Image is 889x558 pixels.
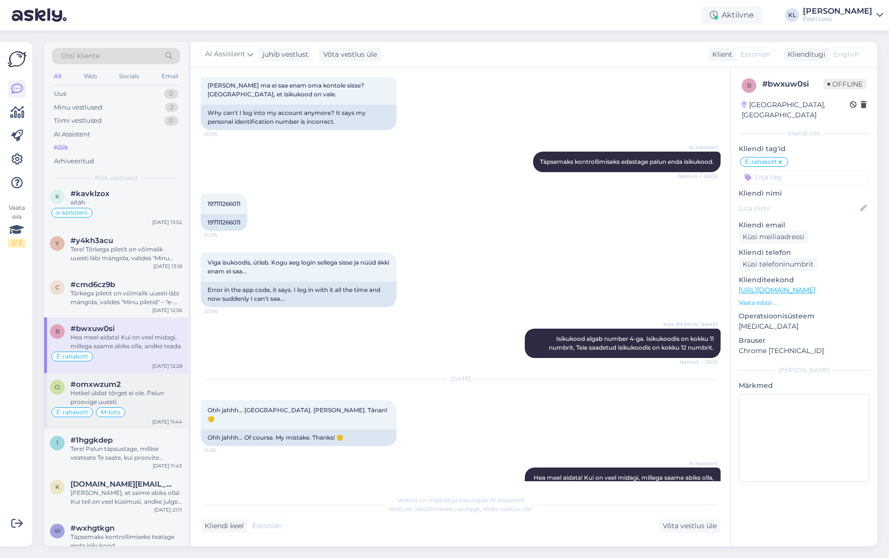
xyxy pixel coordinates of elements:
div: 2 / 3 [8,239,25,247]
img: Askly Logo [8,50,26,68]
p: Operatsioonisüsteem [739,311,869,321]
span: Kõik vestlused [95,174,138,182]
div: [DATE] 11:43 [153,462,182,469]
div: Eesti Loto [803,15,872,23]
span: 20:08 [204,308,240,315]
div: Klient [708,49,732,60]
a: [PERSON_NAME]Eesti Loto [803,7,883,23]
div: KL [785,8,799,22]
div: Email [160,70,180,83]
input: Lisa nimi [739,203,858,214]
div: Kõik [54,143,68,153]
div: Hetkel üldist tõrget ei ole. Palun proovige uuesti. [70,389,182,406]
div: Hea meel aidata! Kui on veel midagi, millega saame abiks olla, andke teada. [70,333,182,351]
span: y [55,240,59,247]
span: English [834,49,859,60]
div: Tiimi vestlused [54,116,102,126]
span: Vestlus on määratud kasutajale AI Assistent [397,496,525,504]
span: 1 [56,439,58,446]
div: 0 [164,89,178,99]
div: [DATE] [201,375,721,383]
a: [URL][DOMAIN_NAME] [739,286,816,294]
div: 2 [165,103,178,112]
p: Kliendi nimi [739,188,869,199]
span: M-loto [101,409,120,415]
div: Tere! Palun täpsustage, millise veateate Te saate, kui proovite Swedbanki netipanka siseneda? Kas... [70,445,182,462]
p: Märkmed [739,380,869,391]
div: [DATE] 21:11 [154,506,182,513]
span: #omxwzum2 [70,380,121,389]
div: Vaata siia [8,203,25,247]
span: c [55,284,60,291]
span: AI Assistent [205,49,245,60]
div: Võta vestlus üle [319,48,381,61]
div: [DATE] 13:52 [152,219,182,226]
div: juhib vestlust [258,49,308,60]
div: [DATE] 12:28 [152,362,182,370]
span: Otsi kliente [61,51,100,61]
span: AI Assistent [681,460,718,467]
div: All [52,70,63,83]
p: Vaata edasi ... [739,298,869,307]
p: [MEDICAL_DATA] [739,321,869,332]
span: Ohh jahhh... [GEOGRAPHIC_DATA]. [PERSON_NAME]. Tänan! 🙂 [208,406,389,423]
div: # bwxuw0si [762,78,823,90]
div: [PERSON_NAME], et saime abiks olla! Kui teil on veel küsimusi, andke julgelt teada. [70,489,182,506]
span: Nähtud ✓ 20:05 [678,173,718,180]
span: 197111266011 [208,200,240,207]
div: Klienditugi [784,49,825,60]
div: Minu vestlused [54,103,102,112]
div: Kliendi keel [201,521,244,531]
div: Tere! Tõrkega piletit on võimalik uuesti läbi mängida, valides "Minu piletid" – "e-kiirloteriid".... [70,245,182,263]
span: Katrin.parts@hotmail.com [70,480,172,489]
span: #wxhgtkgn [70,524,115,533]
span: w [54,527,61,535]
span: #y4kh3acu [70,236,113,245]
span: [PERSON_NAME] ma ei saa enam oma kontole sisse? [GEOGRAPHIC_DATA], et isikukood on vale. [208,82,366,98]
div: 0 [164,116,178,126]
span: 12:28 [204,446,240,454]
span: e-kiirloterii [56,210,88,216]
div: [PERSON_NAME] [803,7,872,15]
div: 197111266011 [201,214,247,231]
div: Kliendi info [739,129,869,138]
p: Kliendi tag'id [739,144,869,154]
div: Uus [54,89,66,99]
span: k [55,193,60,200]
div: Ohh jahhh... Of course. My mistake. Thanks! 🙂 [201,429,397,446]
div: Arhiveeritud [54,156,94,166]
div: [DATE] 12:36 [152,307,182,314]
span: K [55,483,60,491]
span: Hea meel aidata! Kui on veel midagi, millega saame abiks olla, andke teada. [534,474,715,490]
span: b [747,82,751,89]
span: E-rahakott [56,354,88,359]
p: Chrome [TECHNICAL_ID] [739,346,869,356]
p: Kliendi telefon [739,247,869,258]
span: Viga isukoodis, ütleb. Kogu aeg login sellega sisse ja nüüd äkki enam ei saa... [208,259,391,275]
span: E-rahakott [56,409,88,415]
span: #1hggkdep [70,436,113,445]
div: Error in the app code, it says. I log in with it all the time and now suddenly I can't saa... [201,282,397,307]
i: „Võtke vestlus üle” [480,505,534,513]
div: Võta vestlus üle [659,519,721,533]
div: aitäh [70,198,182,207]
span: Estonian [252,521,282,531]
span: AI Assistent [681,144,718,151]
div: Socials [117,70,141,83]
div: Täpsemaks kontrollimiseks teatage enda isikukood. [70,533,182,550]
div: [DATE] 13:18 [153,263,182,270]
span: #bwxuw0si [70,324,115,333]
span: Kille [PERSON_NAME] [663,321,718,328]
p: Kliendi email [739,220,869,230]
div: Aktiivne [702,6,762,24]
span: Nähtud ✓ 20:15 [679,358,718,366]
span: 20:05 [204,131,240,138]
span: b [55,328,60,335]
span: Offline [823,79,866,89]
div: [DATE] 11:44 [152,418,182,425]
p: Klienditeekond [739,275,869,285]
span: #kavklzox [70,189,110,198]
span: Vestluse ülevõtmiseks vajutage [388,505,534,513]
div: [GEOGRAPHIC_DATA], [GEOGRAPHIC_DATA] [742,100,850,120]
span: Täpsemaks kontrollimiseks edastage palun enda isikukood. [540,158,714,165]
